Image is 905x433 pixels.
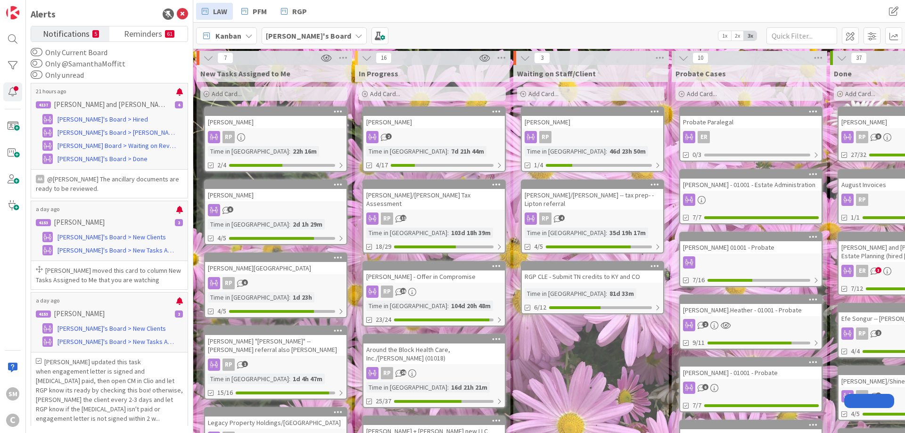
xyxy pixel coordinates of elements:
div: RP [222,277,235,289]
a: [PERSON_NAME]RPTime in [GEOGRAPHIC_DATA]:46d 23h 50m1/4 [521,106,664,172]
a: [PERSON_NAME]/[PERSON_NAME] Tax AssessmentRPTime in [GEOGRAPHIC_DATA]:103d 18h 39m18/29 [362,180,506,253]
span: 9 [875,133,881,139]
span: LAW [213,6,227,17]
div: ER [698,131,710,143]
button: Only unread [31,70,42,80]
b: [PERSON_NAME]'s Board [266,31,351,41]
span: 3x [744,31,757,41]
div: Time in [GEOGRAPHIC_DATA] [208,292,289,302]
a: [PERSON_NAME][GEOGRAPHIC_DATA]RPTime in [GEOGRAPHIC_DATA]:1d 23h4/5 [204,253,347,318]
span: Reminders [124,26,162,40]
a: [PERSON_NAME]'s Board > New Tasks Assigned to Me [36,336,183,347]
div: 22h 16m [290,146,319,156]
a: LAW [196,3,233,20]
div: ER [680,131,822,143]
span: 6 [227,206,233,212]
div: [PERSON_NAME] - Offer in Compromise [363,270,505,283]
div: 2d 1h 29m [290,219,325,229]
span: 7/16 [692,275,705,285]
label: Only unread [31,69,84,81]
img: Visit kanbanzone.com [6,6,19,19]
span: 1/4 [534,160,543,170]
div: Time in [GEOGRAPHIC_DATA] [208,146,289,156]
span: 27/32 [851,150,866,160]
div: RP [222,359,235,371]
span: 2 [875,330,881,336]
div: [PERSON_NAME]/[PERSON_NAME] -- tax prep- - Lipton referral [522,180,663,210]
a: [PERSON_NAME] - 01001 - Estate Administration7/7 [679,169,823,224]
div: Time in [GEOGRAPHIC_DATA] [208,219,289,229]
small: 61 [165,30,174,38]
span: : [447,228,449,238]
button: Only Current Board [31,48,42,57]
div: 16d 21h 21m [449,382,490,392]
div: [PERSON_NAME] [205,189,346,201]
p: when engagement letter is signed and [MEDICAL_DATA] paid, then open CM in Clio and let RGP know i... [36,367,183,423]
span: 9/11 [692,338,705,348]
div: 2 [175,219,183,226]
a: [PERSON_NAME]'s Board > [PERSON_NAME] Projects [36,127,183,138]
div: RP [205,359,346,371]
span: 2/4 [217,160,226,170]
a: [PERSON_NAME] - Offer in CompromiseRPTime in [GEOGRAPHIC_DATA]:104d 20h 48m23/24 [362,261,506,327]
span: 7/7 [692,212,701,222]
div: [PERSON_NAME] [363,107,505,128]
span: 23/24 [376,315,391,325]
span: : [606,146,607,156]
a: [PERSON_NAME] - 01001 - Probate7/7 [679,357,823,412]
span: 4/5 [217,306,226,316]
div: 81d 33m [607,288,636,299]
div: RP [856,390,868,402]
div: RP [856,131,868,143]
div: RGP CLE - Submit TN credits to KY and CO [522,262,663,283]
small: 5 [92,30,99,38]
span: 15/16 [217,388,233,398]
div: RP [363,286,505,298]
div: 4 [175,101,183,108]
div: 103d 18h 39m [449,228,493,238]
span: Notifications [43,26,90,40]
div: RGP CLE - Submit TN credits to KY and CO [522,270,663,283]
div: 7d 21h 44m [449,146,486,156]
span: 4/5 [534,242,543,252]
span: 3 [875,267,881,273]
span: 2 [702,321,708,327]
div: Time in [GEOGRAPHIC_DATA] [525,146,606,156]
div: Probate Paralegal [680,116,822,128]
div: RP [381,367,393,379]
span: : [447,382,449,392]
div: ER [856,265,868,277]
span: 0/3 [692,150,701,160]
span: 7/7 [692,400,701,410]
div: Around the Block Health Care, Inc./[PERSON_NAME] (01018) [363,343,505,364]
span: [PERSON_NAME]'s Board > Hired [58,114,148,124]
div: [PERSON_NAME] - 01001 - Estate Administration [680,179,822,191]
span: 7/12 [851,284,863,294]
span: : [606,288,607,299]
span: 4/5 [851,409,860,419]
div: C [6,414,19,427]
span: 1 [242,361,248,367]
span: Done [834,69,852,78]
p: [PERSON_NAME] and [PERSON_NAME] - 01001 - Estate Planning (hired [DATE]) [54,100,169,109]
span: [PERSON_NAME] Board > Waiting on Review/Action [58,141,176,151]
span: [PERSON_NAME]'s Board > New Clients [58,232,166,242]
div: Time in [GEOGRAPHIC_DATA] [525,288,606,299]
label: Only Current Board [31,47,107,58]
p: [PERSON_NAME] updated this task [36,357,183,367]
div: RP [539,212,551,225]
div: 4137 [36,101,51,108]
span: PFM [253,6,267,17]
div: [PERSON_NAME] "[PERSON_NAME]" -- [PERSON_NAME] referral also [PERSON_NAME] [205,327,346,356]
a: [PERSON_NAME]'s Board > New Clients [36,231,183,243]
span: Add Card... [528,90,559,98]
div: [PERSON_NAME] [363,116,505,128]
span: Waiting on Staff/Client [517,69,596,78]
div: [PERSON_NAME][GEOGRAPHIC_DATA] [205,262,346,274]
span: 16 [400,288,406,294]
div: Legacy Property Holdings/[GEOGRAPHIC_DATA] [205,408,346,429]
a: [PERSON_NAME] Board > Waiting on Review/Action [36,140,183,151]
div: Time in [GEOGRAPHIC_DATA] [525,228,606,238]
a: [PERSON_NAME]RPTime in [GEOGRAPHIC_DATA]:22h 16m2/4 [204,106,347,172]
div: [PERSON_NAME]/[PERSON_NAME] Tax Assessment [363,180,505,210]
